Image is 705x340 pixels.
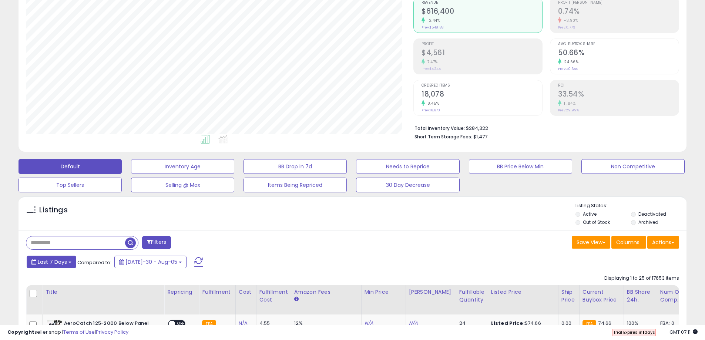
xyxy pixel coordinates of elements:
li: $284,322 [414,123,674,132]
small: 8.45% [425,101,439,106]
span: Profit [422,42,542,46]
small: Prev: 0.77% [558,25,575,30]
small: 11.84% [561,101,575,106]
button: Default [19,159,122,174]
h2: $4,561 [422,48,542,58]
button: Columns [611,236,646,249]
label: Archived [638,219,658,225]
small: Amazon Fees. [294,296,299,303]
small: Prev: $548,183 [422,25,444,30]
button: Top Sellers [19,178,122,192]
p: Listing States: [575,202,686,209]
h5: Listings [39,205,68,215]
div: Current Buybox Price [583,288,621,304]
button: Filters [142,236,171,249]
small: 7.47% [425,59,438,65]
small: -3.90% [561,18,578,23]
div: Displaying 1 to 25 of 17653 items [604,275,679,282]
div: Listed Price [491,288,555,296]
div: Title [46,288,161,296]
div: seller snap | | [7,329,128,336]
h2: 18,078 [422,90,542,100]
div: Cost [239,288,253,296]
h2: 50.66% [558,48,679,58]
a: Terms of Use [63,329,95,336]
button: BB Drop in 7d [244,159,347,174]
span: Last 7 Days [38,258,67,266]
h2: $616,400 [422,7,542,17]
small: Prev: 40.64% [558,67,578,71]
div: Amazon Fees [294,288,358,296]
div: Min Price [365,288,403,296]
small: Prev: 16,670 [422,108,440,112]
div: [PERSON_NAME] [409,288,453,296]
b: 1 [642,329,644,335]
button: Inventory Age [131,159,234,174]
label: Active [583,211,597,217]
b: Total Inventory Value: [414,125,465,131]
span: $1,477 [473,133,487,140]
div: Repricing [167,288,196,296]
label: Deactivated [638,211,666,217]
div: Fulfillment Cost [259,288,288,304]
div: Num of Comp. [660,288,687,304]
span: [DATE]-30 - Aug-05 [125,258,177,266]
small: 24.66% [561,59,578,65]
button: [DATE]-30 - Aug-05 [114,256,187,268]
span: Revenue [422,1,542,5]
small: 12.44% [425,18,440,23]
h2: 0.74% [558,7,679,17]
h2: 33.54% [558,90,679,100]
b: Short Term Storage Fees: [414,134,472,140]
span: Trial Expires in days [613,329,655,335]
span: Ordered Items [422,84,542,88]
button: Needs to Reprice [356,159,459,174]
div: Fulfillment [202,288,232,296]
button: BB Price Below Min [469,159,572,174]
div: Ship Price [561,288,576,304]
strong: Copyright [7,329,34,336]
span: Columns [616,239,639,246]
div: BB Share 24h. [627,288,654,304]
small: Prev: $4,244 [422,67,441,71]
span: Profit [PERSON_NAME] [558,1,679,5]
button: 30 Day Decrease [356,178,459,192]
div: Fulfillable Quantity [459,288,485,304]
button: Last 7 Days [27,256,76,268]
span: ROI [558,84,679,88]
span: 2025-08-13 07:11 GMT [669,329,698,336]
button: Items Being Repriced [244,178,347,192]
a: Privacy Policy [96,329,128,336]
button: Actions [647,236,679,249]
span: Avg. Buybox Share [558,42,679,46]
button: Save View [572,236,610,249]
small: Prev: 29.99% [558,108,579,112]
span: Compared to: [77,259,111,266]
button: Selling @ Max [131,178,234,192]
button: Non Competitive [581,159,685,174]
label: Out of Stock [583,219,610,225]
